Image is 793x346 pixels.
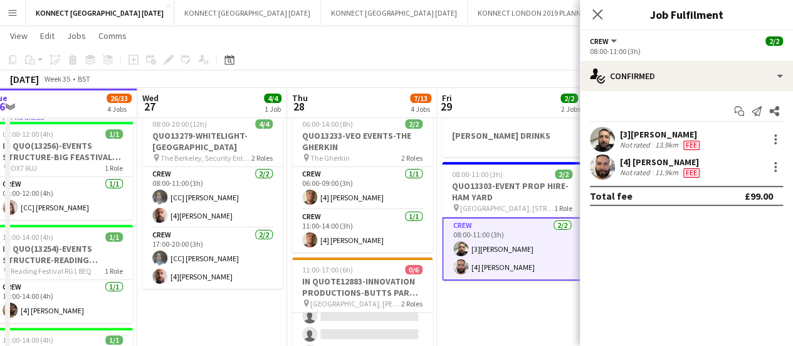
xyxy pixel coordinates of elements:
[401,153,423,163] span: 2 Roles
[620,140,653,150] div: Not rated
[67,30,86,41] span: Jobs
[442,130,582,141] h3: [PERSON_NAME] DRINKS
[105,232,123,242] span: 1/1
[561,104,580,114] div: 2 Jobs
[560,94,578,103] span: 2/2
[98,30,127,41] span: Comms
[265,104,281,114] div: 1 Job
[292,167,433,210] app-card-role: Crew1/106:00-09:00 (3h)[4] [PERSON_NAME]
[410,94,431,103] span: 7/13
[93,28,132,44] a: Comms
[442,162,582,281] app-job-card: 08:00-11:00 (3h)2/2QUO13303-EVENT PROP HIRE-HAM YARD [GEOGRAPHIC_DATA], [STREET_ADDRESS]1 RoleCre...
[78,74,90,84] div: BST
[405,265,423,274] span: 0/6
[310,153,350,163] span: The Gherkin
[152,119,207,129] span: 08:00-20:00 (12h)
[554,203,572,213] span: 1 Role
[580,61,793,91] div: Confirmed
[310,299,401,308] span: [GEOGRAPHIC_DATA], [PERSON_NAME][STREET_ADDRESS]
[142,167,283,228] app-card-role: Crew2/208:00-11:00 (3h)[CC] [PERSON_NAME][4][PERSON_NAME]
[255,119,273,129] span: 4/4
[653,140,681,150] div: 13.9km
[292,130,433,153] h3: QUO13233-VEO EVENTS-THE GHERKIN
[40,30,55,41] span: Edit
[264,94,281,103] span: 4/4
[142,112,283,289] app-job-card: 08:00-20:00 (12h)4/4QUO13279-WHITELIGHT-[GEOGRAPHIC_DATA] The Berkeley, Security Entrance , [STRE...
[555,170,572,179] span: 2/2
[620,156,702,168] div: [4] [PERSON_NAME]
[452,170,503,179] span: 08:00-11:00 (3h)
[681,168,702,178] div: Crew has different fees then in role
[590,36,619,46] button: Crew
[683,168,700,178] span: Fee
[460,203,554,213] span: [GEOGRAPHIC_DATA], [STREET_ADDRESS]
[62,28,91,44] a: Jobs
[41,74,73,84] span: Week 35
[302,265,353,274] span: 11:00-17:00 (6h)
[321,1,468,25] button: KONNECT [GEOGRAPHIC_DATA] [DATE]
[142,228,283,289] app-card-role: Crew2/217:00-20:00 (3h)[CC] [PERSON_NAME][4][PERSON_NAME]
[10,30,28,41] span: View
[681,140,702,150] div: Crew has different fees then in role
[442,112,582,157] app-job-card: [PERSON_NAME] DRINKS
[292,112,433,252] app-job-card: 06:00-14:00 (8h)2/2QUO13233-VEO EVENTS-THE GHERKIN The Gherkin2 RolesCrew1/106:00-09:00 (3h)[4] [...
[292,276,433,298] h3: IN QUOTE12883-INNOVATION PRODUCTIONS-BUTTS PARK [GEOGRAPHIC_DATA] *OOT*
[251,153,273,163] span: 2 Roles
[35,28,60,44] a: Edit
[11,163,37,173] span: OX7 6UJ
[3,335,53,345] span: 10:00-14:00 (4h)
[683,141,700,150] span: Fee
[590,46,783,56] div: 08:00-11:00 (3h)
[620,168,653,178] div: Not rated
[620,129,702,140] div: [3][PERSON_NAME]
[105,266,123,276] span: 1 Role
[11,266,92,276] span: Reading Festival RG1 8EQ
[142,92,159,104] span: Wed
[174,1,321,25] button: KONNECT [GEOGRAPHIC_DATA] [DATE]
[105,335,123,345] span: 1/1
[142,130,283,153] h3: QUO13279-WHITELIGHT-[GEOGRAPHIC_DATA]
[5,28,33,44] a: View
[442,180,582,203] h3: QUO13303-EVENT PROP HIRE-HAM YARD
[105,129,123,139] span: 1/1
[3,129,53,139] span: 08:00-12:00 (4h)
[442,217,582,281] app-card-role: Crew2/208:00-11:00 (3h)[3][PERSON_NAME][4] [PERSON_NAME]
[290,99,308,114] span: 28
[10,73,39,85] div: [DATE]
[411,104,431,114] div: 4 Jobs
[405,119,423,129] span: 2/2
[580,6,793,23] h3: Job Fulfilment
[105,163,123,173] span: 1 Role
[442,92,452,104] span: Fri
[3,232,53,242] span: 10:00-14:00 (4h)
[468,1,599,25] button: KONNECT LONDON 2019 PLANNER
[26,1,174,25] button: KONNECT [GEOGRAPHIC_DATA] [DATE]
[292,92,308,104] span: Thu
[590,190,633,202] div: Total fee
[160,153,251,163] span: The Berkeley, Security Entrance , [STREET_ADDRESS]
[590,36,609,46] span: Crew
[401,299,423,308] span: 2 Roles
[745,190,773,202] div: £99.00
[140,99,159,114] span: 27
[107,104,131,114] div: 4 Jobs
[292,210,433,252] app-card-role: Crew1/111:00-14:00 (3h)[4] [PERSON_NAME]
[302,119,353,129] span: 06:00-14:00 (8h)
[440,99,452,114] span: 29
[653,168,681,178] div: 11.9km
[107,94,132,103] span: 26/33
[765,36,783,46] span: 2/2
